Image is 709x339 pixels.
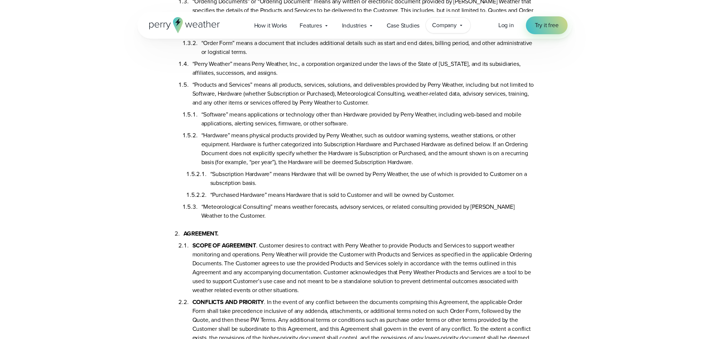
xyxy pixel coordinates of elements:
a: Log in [498,21,514,30]
a: How it Works [248,18,294,33]
span: How it Works [254,21,287,30]
li: “Hardware” means physical products provided by Perry Weather, such as outdoor warning systems, we... [201,128,535,199]
span: Industries [342,21,367,30]
li: “Subscription Hardware” means Hardware that will be owned by Perry Weather, the use of which is p... [210,167,535,188]
span: Company [432,21,457,30]
b: CONFLICTS AND PRIORITY [192,298,264,306]
li: “Purchased Hardware” means Hardware that is sold to Customer and will be owned by Customer. [210,188,535,199]
span: Features [300,21,322,30]
b: AGREEMENT. [183,229,218,238]
a: Case Studies [380,18,426,33]
li: “Order Form” means a document that includes additional details such as start and end dates, billi... [201,36,535,57]
span: Try it free [535,21,559,30]
b: SCOPE OF AGREEMENT [192,241,256,250]
li: “Software” means applications or technology other than Hardware provided by Perry Weather, includ... [201,107,535,128]
li: “Products and Services” means all products, services, solutions, and deliverables provided by Per... [192,77,535,220]
span: Log in [498,21,514,29]
span: Case Studies [387,21,420,30]
li: “Perry Weather” means Perry Weather, Inc., a corporation organized under the laws of the State of... [192,57,535,77]
a: Try it free [526,16,568,34]
li: . Customer desires to contract with Perry Weather to provide Products and Services to support wea... [192,238,535,295]
li: “Meteorological Consulting” means weather forecasts, advisory services, or related consulting pro... [201,199,535,220]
